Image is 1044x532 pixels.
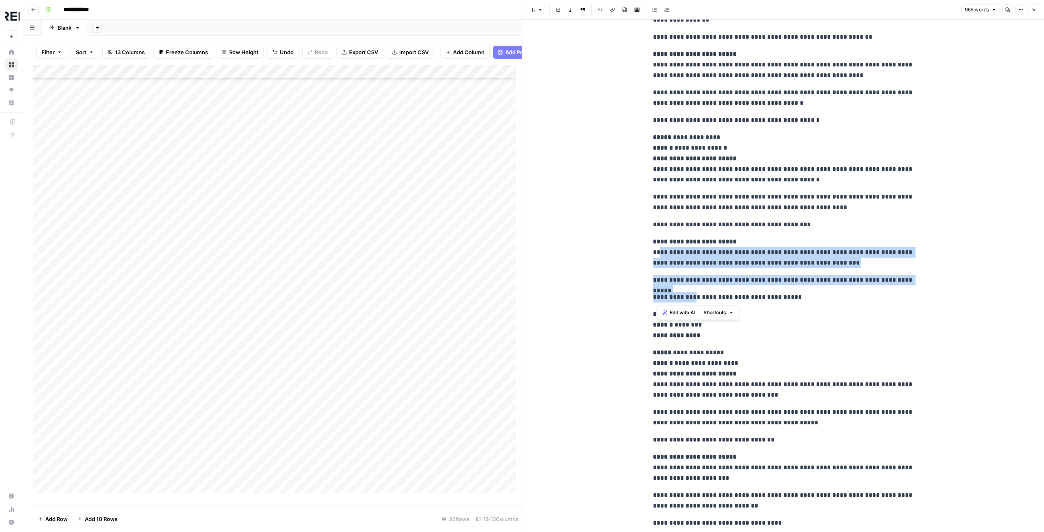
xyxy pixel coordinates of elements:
[505,48,550,56] span: Add Power Agent
[387,46,434,59] button: Import CSV
[5,71,18,84] a: Insights
[76,48,86,56] span: Sort
[302,46,333,59] button: Redo
[45,515,68,523] span: Add Row
[280,48,294,56] span: Undo
[5,96,18,109] a: Your Data
[5,84,18,97] a: Opportunities
[5,503,18,516] a: Usage
[336,46,383,59] button: Export CSV
[5,7,18,27] button: Workspace: Threepipe Reply
[5,9,20,24] img: Threepipe Reply Logo
[399,48,429,56] span: Import CSV
[42,48,55,56] span: Filter
[703,309,726,316] span: Shortcuts
[493,46,555,59] button: Add Power Agent
[961,4,1000,15] button: 965 words
[670,309,695,316] span: Edit with AI
[349,48,378,56] span: Export CSV
[166,48,208,56] span: Freeze Columns
[5,490,18,503] a: Settings
[36,46,67,59] button: Filter
[5,58,18,71] a: Browse
[33,512,73,525] button: Add Row
[438,512,473,525] div: 35 Rows
[700,307,737,318] button: Shortcuts
[229,48,259,56] span: Row Height
[58,24,71,32] div: Blank
[5,516,18,529] button: Help + Support
[453,48,484,56] span: Add Column
[315,48,328,56] span: Redo
[659,307,699,318] button: Edit with AI
[102,46,150,59] button: 13 Columns
[73,512,122,525] button: Add 10 Rows
[217,46,264,59] button: Row Height
[71,46,99,59] button: Sort
[42,20,87,36] a: Blank
[267,46,299,59] button: Undo
[5,46,18,59] a: Home
[85,515,117,523] span: Add 10 Rows
[153,46,213,59] button: Freeze Columns
[440,46,490,59] button: Add Column
[115,48,145,56] span: 13 Columns
[965,6,989,13] span: 965 words
[473,512,522,525] div: 13/13 Columns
